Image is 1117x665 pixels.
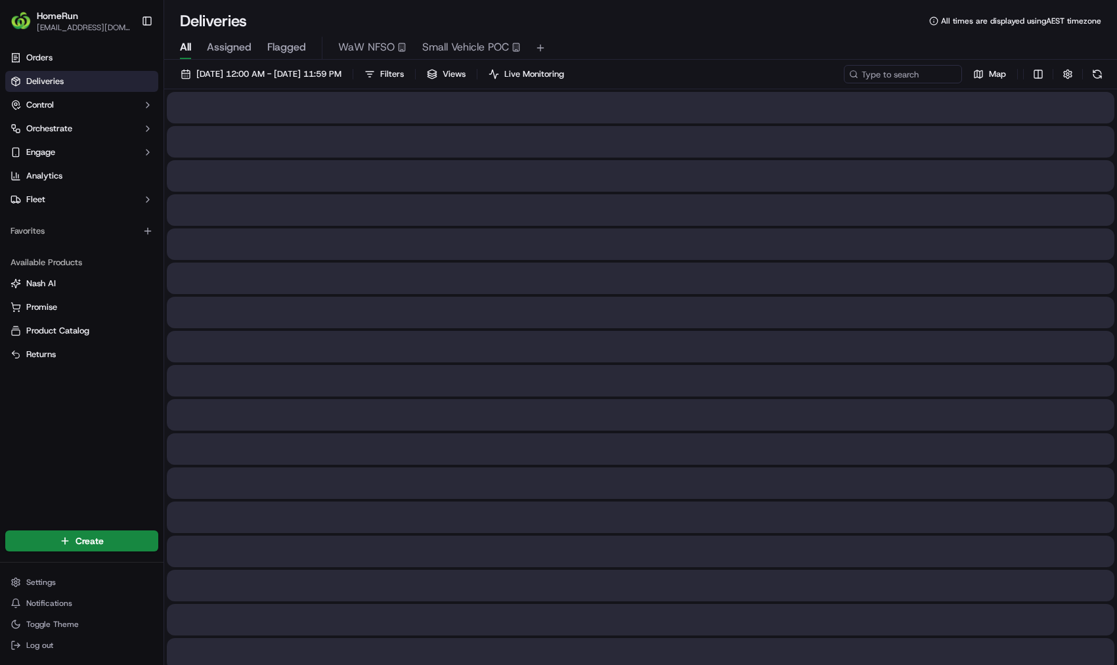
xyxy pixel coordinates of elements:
span: All times are displayed using AEST timezone [941,16,1101,26]
span: Analytics [26,170,62,182]
button: Control [5,95,158,116]
button: Settings [5,573,158,591]
div: Available Products [5,252,158,273]
span: Product Catalog [26,325,89,337]
span: Fleet [26,194,45,205]
button: Map [967,65,1012,83]
span: Control [26,99,54,111]
button: Fleet [5,189,158,210]
button: Refresh [1088,65,1106,83]
button: Product Catalog [5,320,158,341]
button: Engage [5,142,158,163]
a: Orders [5,47,158,68]
button: Orchestrate [5,118,158,139]
button: Returns [5,344,158,365]
span: Live Monitoring [504,68,564,80]
span: Create [76,534,104,547]
a: Analytics [5,165,158,186]
span: Views [443,68,466,80]
span: Deliveries [26,75,64,87]
span: Settings [26,577,56,588]
span: Orchestrate [26,123,72,135]
button: Views [421,65,471,83]
button: Toggle Theme [5,615,158,633]
span: Log out [26,640,53,651]
span: WaW NFSO [338,39,395,55]
a: Nash AI [11,278,153,290]
button: [DATE] 12:00 AM - [DATE] 11:59 PM [175,65,347,83]
span: Assigned [207,39,252,55]
button: [EMAIL_ADDRESS][DOMAIN_NAME] [37,22,131,33]
span: Nash AI [26,278,56,290]
div: Favorites [5,221,158,242]
a: Promise [11,301,153,313]
a: Returns [11,349,153,360]
span: Flagged [267,39,306,55]
input: Type to search [844,65,962,83]
button: HomeRun [37,9,78,22]
button: Create [5,530,158,551]
span: Engage [26,146,55,158]
h1: Deliveries [180,11,247,32]
span: Map [989,68,1006,80]
span: Toggle Theme [26,619,79,630]
button: HomeRunHomeRun[EMAIL_ADDRESS][DOMAIN_NAME] [5,5,136,37]
span: Filters [380,68,404,80]
a: Deliveries [5,71,158,92]
button: Promise [5,297,158,318]
span: All [180,39,191,55]
a: Product Catalog [11,325,153,337]
button: Notifications [5,594,158,612]
span: [DATE] 12:00 AM - [DATE] 11:59 PM [196,68,341,80]
span: Orders [26,52,53,64]
img: HomeRun [11,11,32,32]
span: Returns [26,349,56,360]
span: Notifications [26,598,72,609]
button: Live Monitoring [483,65,570,83]
button: Nash AI [5,273,158,294]
span: Small Vehicle POC [422,39,509,55]
button: Filters [359,65,410,83]
button: Log out [5,636,158,654]
span: Promise [26,301,57,313]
